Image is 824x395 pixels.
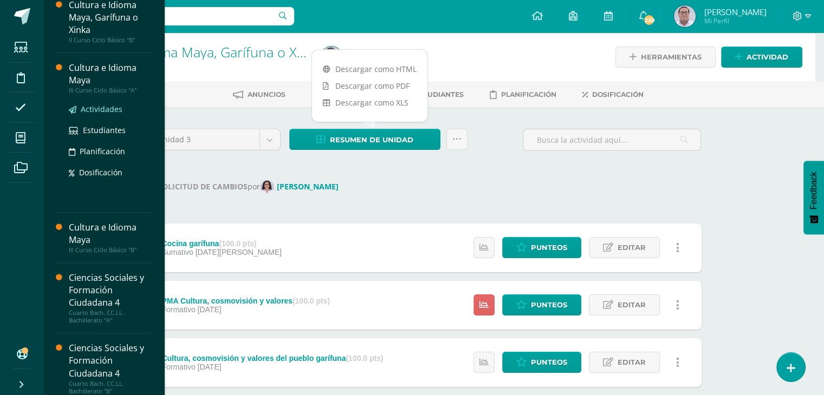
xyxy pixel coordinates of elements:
div: Cultura, cosmovisión y valores del pueblo garífuna [161,354,383,363]
a: Resumen de unidad [289,129,440,150]
span: Dosificación [79,167,122,177]
span: [DATE][PERSON_NAME] [196,248,282,256]
strong: (100.0 pts) [293,297,330,305]
div: Cocina garífuna [161,239,281,248]
span: Herramientas [641,47,702,67]
a: Actividades [69,103,151,115]
span: Editar [618,352,646,372]
div: II Curso Ciclo Básico 'B' [76,60,308,70]
strong: [PERSON_NAME] [277,181,339,192]
input: Busca la actividad aquí... [523,129,700,150]
a: Dosificación [69,166,151,179]
a: Descargar como PDF [312,77,427,94]
a: Cultura e Idioma MayaIII Curso Ciclo Básico "B" [69,221,151,254]
div: Ciencias Sociales y Formación Ciudadana 4 [69,342,151,379]
span: [DATE] [198,305,222,314]
span: Anuncios [248,90,286,98]
span: [PERSON_NAME] [704,6,766,17]
a: [PERSON_NAME] [260,181,343,192]
div: Cultura e Idioma Maya [69,221,151,246]
span: Sumativo [161,248,193,256]
span: Punteos [531,352,567,372]
a: Unidad 3 [150,129,280,150]
a: Descargar como HTML [312,61,427,77]
strong: (100.0 pts) [219,239,256,248]
span: Unidad 3 [158,129,251,150]
span: Estudiantes [83,125,126,135]
div: PMA Cultura, cosmovisión y valores [161,297,330,305]
a: Punteos [502,352,581,373]
strong: (100.0 pts) [346,354,383,363]
span: Actividad [747,47,788,67]
a: Planificación [69,145,151,157]
a: Cultura e Idioma MayaIII Curso Ciclo Básico "A" [69,62,151,94]
a: Ciencias Sociales y Formación Ciudadana 4Cuarto Bach. CC.LL. Bachillerato "A" [69,272,151,324]
span: Actividades [81,104,122,114]
span: 239 [643,14,655,26]
img: 6a782a4ce9af2a7c632b77013fd344e5.png [674,5,696,27]
strong: SOLICITUD DE CAMBIOS [149,181,248,192]
span: Punteos [531,238,567,258]
div: II Curso Ciclo Básico "B" [69,36,151,44]
div: Cultura e Idioma Maya [69,62,151,87]
span: Planificación [501,90,556,98]
img: 13dc6b83343af231e8c8c581421df4c8.png [260,180,274,194]
input: Busca un usuario... [50,7,294,25]
a: Punteos [502,237,581,258]
span: Dosificación [592,90,644,98]
a: Anuncios [233,86,286,103]
span: Formativo [161,363,195,371]
span: Planificación [80,146,125,156]
span: Feedback [809,172,819,209]
img: 6a782a4ce9af2a7c632b77013fd344e5.png [321,47,342,68]
a: Punteos [502,294,581,315]
a: Herramientas [615,47,716,68]
span: Formativo [161,305,195,314]
a: Cultura e Idioma Maya, Garífuna o Xinka [76,43,322,61]
span: Estudiantes [414,90,464,98]
span: Resumen de unidad [330,130,413,150]
a: Ciencias Sociales y Formación Ciudadana 4Cuarto Bach. CC.LL. Bachillerato "B" [69,342,151,394]
span: [DATE] [198,363,222,371]
a: Actividad [721,47,802,68]
a: Dosificación [582,86,644,103]
div: por [149,180,702,194]
a: Estudiantes [399,86,464,103]
h1: Cultura e Idioma Maya, Garífuna o Xinka [76,44,308,60]
div: Cuarto Bach. CC.LL. Bachillerato "B" [69,380,151,395]
span: Mi Perfil [704,16,766,25]
a: Estudiantes [69,124,151,136]
div: III Curso Ciclo Básico "A" [69,87,151,94]
a: Planificación [490,86,556,103]
span: Editar [618,238,646,258]
button: Feedback - Mostrar encuesta [803,161,824,234]
div: Ciencias Sociales y Formación Ciudadana 4 [69,272,151,309]
span: Editar [618,295,646,315]
div: III Curso Ciclo Básico "B" [69,246,151,254]
a: Descargar como XLS [312,94,427,111]
span: Punteos [531,295,567,315]
div: Cuarto Bach. CC.LL. Bachillerato "A" [69,309,151,324]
